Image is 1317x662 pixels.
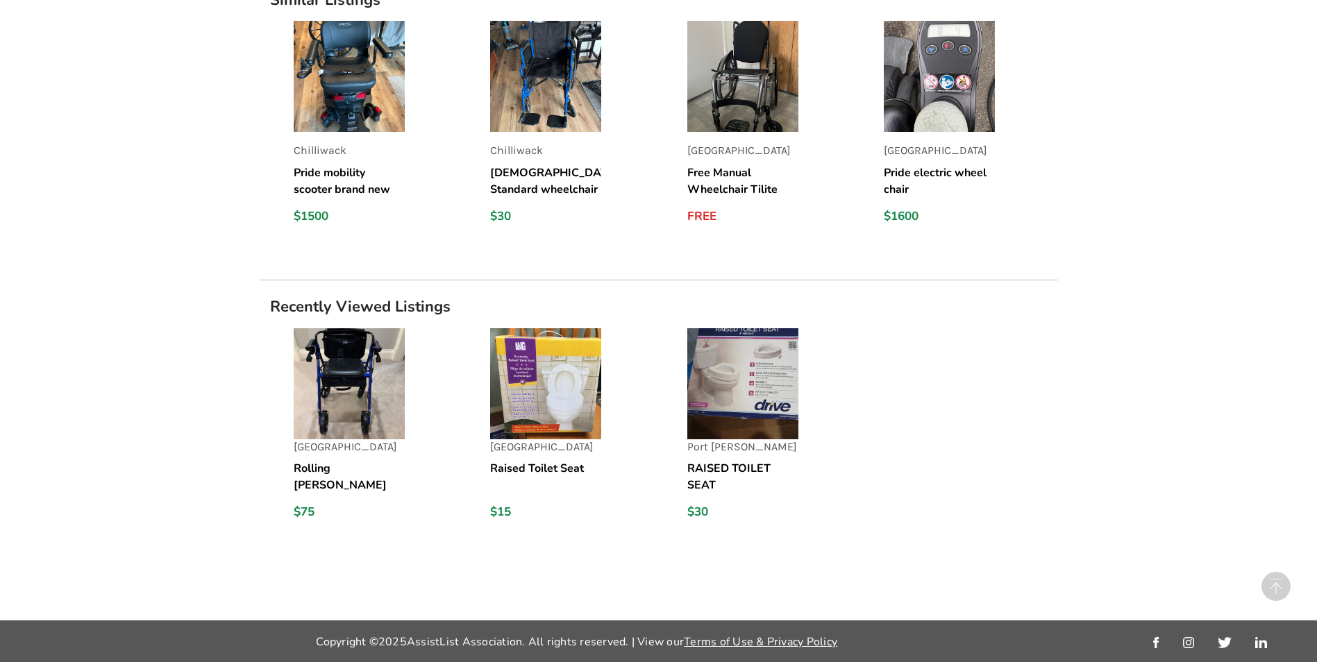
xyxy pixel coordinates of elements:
[1153,637,1159,648] img: facebook_link
[294,209,405,224] div: $1500
[490,328,664,543] a: listing[GEOGRAPHIC_DATA]Raised Toilet Seat$15
[884,143,995,159] p: [GEOGRAPHIC_DATA]
[294,21,468,235] a: listingChilliwackPride mobility scooter brand new$1500
[490,209,601,224] div: $30
[490,164,601,198] h5: [DEMOGRAPHIC_DATA]. Standard wheelchair
[1183,637,1194,648] img: instagram_link
[884,21,995,132] img: listing
[884,21,1058,235] a: listing[GEOGRAPHIC_DATA]Pride electric wheel chair$1600
[294,21,405,132] img: listing
[490,143,601,159] p: Chilliwack
[294,143,405,159] p: Chilliwack
[687,143,798,159] p: [GEOGRAPHIC_DATA]
[490,439,601,455] p: [GEOGRAPHIC_DATA]
[687,439,798,455] p: Port [PERSON_NAME]
[294,164,405,198] h5: Pride mobility scooter brand new
[490,504,601,520] div: $15
[687,209,798,224] div: FREE
[884,209,995,224] div: $1600
[687,460,798,493] h5: RAISED TOILET SEAT
[490,460,601,493] h5: Raised Toilet Seat
[687,21,798,132] img: listing
[687,328,798,439] img: listing
[490,21,664,235] a: listingChilliwack[DEMOGRAPHIC_DATA]. Standard wheelchair$30
[294,460,405,493] h5: Rolling [PERSON_NAME] with Seat
[294,504,405,520] div: $75
[294,328,468,543] a: listing[GEOGRAPHIC_DATA]Rolling [PERSON_NAME] with Seat$75
[687,21,862,235] a: listing[GEOGRAPHIC_DATA]Free Manual Wheelchair Tilite Evo 15”FREE
[687,164,798,198] h5: Free Manual Wheelchair Tilite Evo 15”
[1218,637,1231,648] img: twitter_link
[259,297,1058,316] h1: Recently Viewed Listings
[490,328,601,439] img: listing
[294,439,405,455] p: [GEOGRAPHIC_DATA]
[687,504,798,520] div: $30
[1255,637,1267,648] img: linkedin_link
[684,634,837,650] a: Terms of Use & Privacy Policy
[687,328,862,543] a: listingPort [PERSON_NAME]RAISED TOILET SEAT$30
[490,21,601,132] img: listing
[884,164,995,198] h5: Pride electric wheel chair
[294,328,405,439] img: listing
